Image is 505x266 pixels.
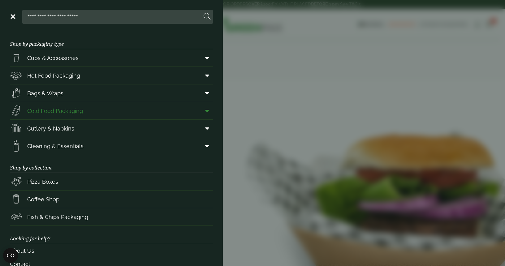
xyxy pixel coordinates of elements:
span: Hot Food Packaging [27,71,80,80]
img: HotDrink_paperCup.svg [10,193,22,205]
img: open-wipe.svg [10,140,22,152]
img: Deli_box.svg [10,69,22,82]
a: Cold Food Packaging [10,102,213,119]
span: Cleaning & Essentials [27,142,84,150]
span: Cutlery & Napkins [27,124,74,133]
a: Fish & Chips Packaging [10,208,213,225]
img: Cutlery.svg [10,122,22,135]
span: Cold Food Packaging [27,107,83,115]
h3: Shop by collection [10,155,213,173]
a: Cleaning & Essentials [10,137,213,155]
span: Fish & Chips Packaging [27,213,88,221]
span: Pizza Boxes [27,178,58,186]
span: Bags & Wraps [27,89,63,97]
a: Coffee Shop [10,191,213,208]
a: Pizza Boxes [10,173,213,190]
img: Sandwich_box.svg [10,105,22,117]
span: Cups & Accessories [27,54,79,62]
span: Coffee Shop [27,195,59,204]
a: About Us [10,244,213,257]
a: Cutlery & Napkins [10,120,213,137]
img: Paper_carriers.svg [10,87,22,99]
img: Pizza_boxes.svg [10,175,22,188]
h3: Shop by packaging type [10,31,213,49]
a: Bags & Wraps [10,84,213,102]
img: PintNhalf_cup.svg [10,52,22,64]
img: FishNchip_box.svg [10,211,22,223]
button: Open CMP widget [3,248,18,263]
a: Cups & Accessories [10,49,213,66]
a: Hot Food Packaging [10,67,213,84]
h3: Looking for help? [10,226,213,244]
